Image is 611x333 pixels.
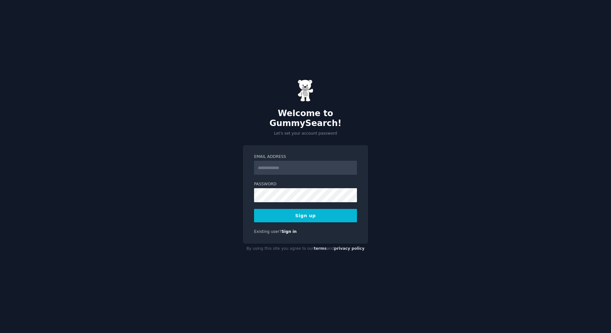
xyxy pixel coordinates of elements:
a: privacy policy [334,246,365,251]
a: Sign in [282,229,297,234]
a: terms [314,246,327,251]
label: Password [254,181,357,187]
label: Email Address [254,154,357,160]
img: Gummy Bear [298,79,313,102]
h2: Welcome to GummySearch! [243,108,368,129]
button: Sign up [254,209,357,222]
p: Let's set your account password [243,131,368,137]
span: Existing user? [254,229,282,234]
div: By using this site you agree to our and [243,244,368,254]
